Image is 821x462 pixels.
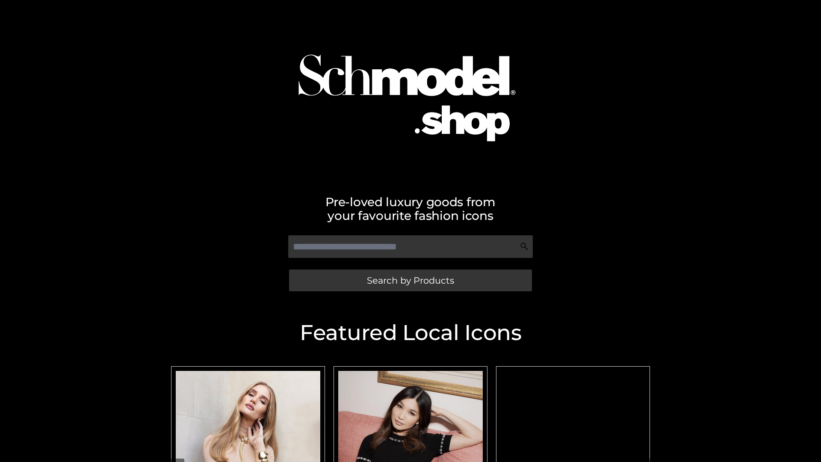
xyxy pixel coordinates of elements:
[167,322,654,344] h2: Featured Local Icons​
[167,195,654,222] h2: Pre-loved luxury goods from your favourite fashion icons
[367,276,454,285] span: Search by Products
[289,269,532,291] a: Search by Products
[520,242,529,251] img: Search Icon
